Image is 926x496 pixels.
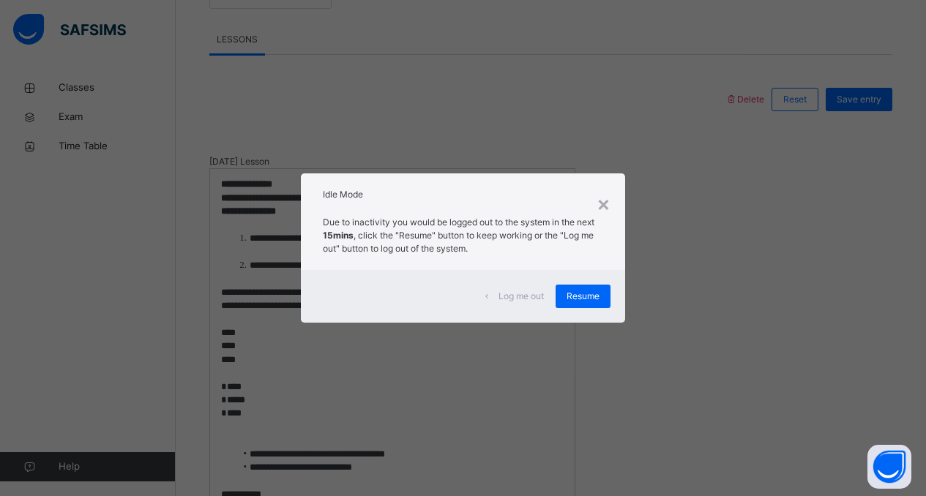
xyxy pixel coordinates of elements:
div: × [597,188,611,219]
p: Due to inactivity you would be logged out to the system in the next , click the "Resume" button t... [323,216,603,255]
button: Open asap [867,445,911,489]
span: Log me out [499,290,544,303]
span: Resume [567,290,600,303]
strong: 15mins [323,230,354,241]
h2: Idle Mode [323,188,603,201]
